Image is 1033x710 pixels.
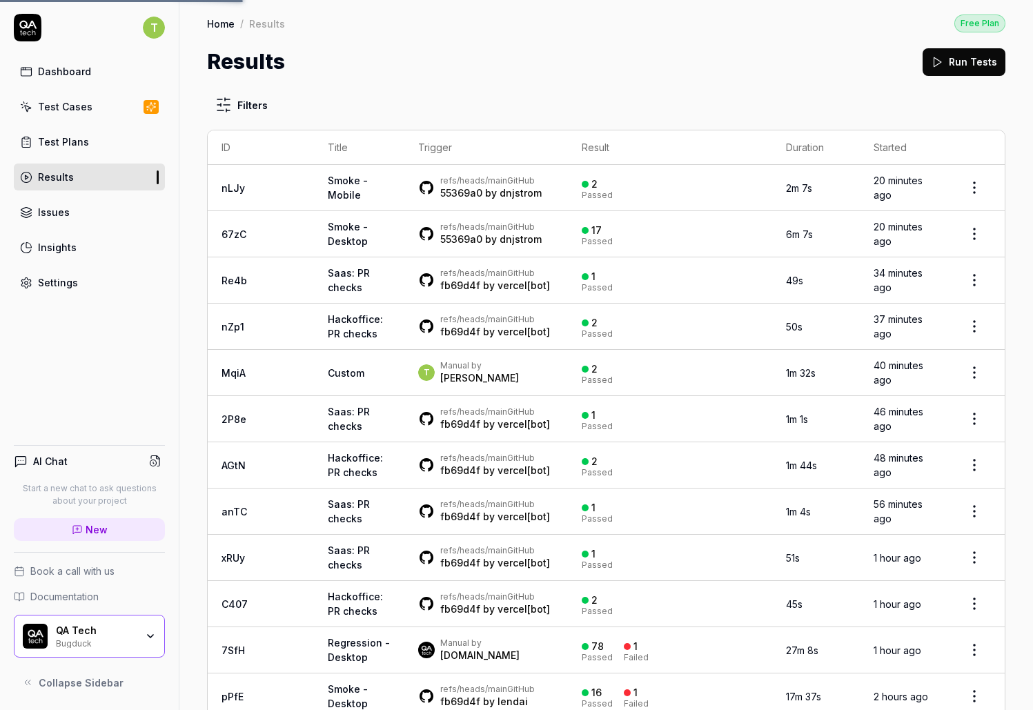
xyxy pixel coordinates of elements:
[440,510,550,524] div: by
[624,653,649,662] div: Failed
[222,413,246,425] a: 2P8e
[240,17,244,30] div: /
[328,452,383,478] a: Hackoffice: PR checks
[39,676,124,690] span: Collapse Sidebar
[591,270,596,283] div: 1
[440,175,542,186] div: GitHub
[874,406,923,432] time: 46 minutes ago
[38,99,92,114] div: Test Cases
[440,279,550,293] div: by
[23,624,48,649] img: QA Tech Logo
[874,359,923,386] time: 40 minutes ago
[591,548,596,560] div: 1
[591,594,598,607] div: 2
[591,317,598,329] div: 2
[14,518,165,541] a: New
[14,93,165,120] a: Test Cases
[440,326,480,337] a: fb69d4f
[498,279,550,291] a: vercel[bot]
[440,406,550,417] div: GitHub
[591,640,604,653] div: 78
[440,557,480,569] a: fb69d4f
[14,564,165,578] a: Book a call with us
[440,696,480,707] a: fb69d4f
[440,314,550,325] div: GitHub
[222,228,246,240] a: 67zC
[222,552,245,564] a: xRUy
[786,228,813,240] time: 6m 7s
[249,17,285,30] div: Results
[582,422,613,431] div: Passed
[582,653,613,662] div: Passed
[954,14,1005,32] button: Free Plan
[440,545,507,555] a: refs/heads/main
[786,275,803,286] time: 49s
[440,418,480,430] a: fb69d4f
[222,691,244,702] a: pPfE
[38,170,74,184] div: Results
[772,130,860,165] th: Duration
[582,469,613,477] div: Passed
[440,695,535,709] div: by
[14,482,165,507] p: Start a new chat to ask questions about your project
[591,224,602,237] div: 17
[440,187,482,199] a: 55369a0
[591,363,598,375] div: 2
[440,464,480,476] a: fb69d4f
[440,371,519,385] div: [PERSON_NAME]
[582,191,613,199] div: Passed
[56,624,136,637] div: QA Tech
[874,221,923,247] time: 20 minutes ago
[874,267,923,293] time: 34 minutes ago
[874,598,921,610] time: 1 hour ago
[786,644,818,656] time: 27m 8s
[582,607,613,615] div: Passed
[874,498,923,524] time: 56 minutes ago
[38,240,77,255] div: Insights
[591,687,602,699] div: 16
[440,268,550,279] div: GitHub
[56,637,136,648] div: Bugduck
[591,502,596,514] div: 1
[786,552,800,564] time: 51s
[86,522,108,537] span: New
[440,602,550,616] div: by
[418,642,435,658] img: 7ccf6c19-61ad-4a6c-8811-018b02a1b829.jpg
[440,221,542,233] div: GitHub
[222,275,247,286] a: Re4b
[591,455,598,468] div: 2
[222,321,244,333] a: nZp1
[786,367,816,379] time: 1m 32s
[222,506,247,517] a: anTC
[208,130,314,165] th: ID
[222,644,245,656] a: 7SfH
[786,413,808,425] time: 1m 1s
[328,267,370,293] a: Saas: PR checks
[314,130,404,165] th: Title
[582,515,613,523] div: Passed
[582,561,613,569] div: Passed
[404,130,568,165] th: Trigger
[440,325,550,339] div: by
[440,684,507,694] a: refs/heads/main
[874,313,923,339] time: 37 minutes ago
[498,511,550,522] a: vercel[bot]
[328,498,370,524] a: Saas: PR checks
[328,683,368,709] a: Smoke - Desktop
[591,178,598,190] div: 2
[440,591,550,602] div: GitHub
[498,418,550,430] a: vercel[bot]
[923,48,1005,76] button: Run Tests
[860,130,944,165] th: Started
[222,182,245,194] a: nLJy
[38,64,91,79] div: Dashboard
[500,233,542,245] a: dnjstrom
[624,700,649,708] div: Failed
[786,691,821,702] time: 17m 37s
[498,326,550,337] a: vercel[bot]
[143,17,165,39] span: T
[440,684,535,695] div: GitHub
[786,598,803,610] time: 45s
[328,591,383,617] a: Hackoffice: PR checks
